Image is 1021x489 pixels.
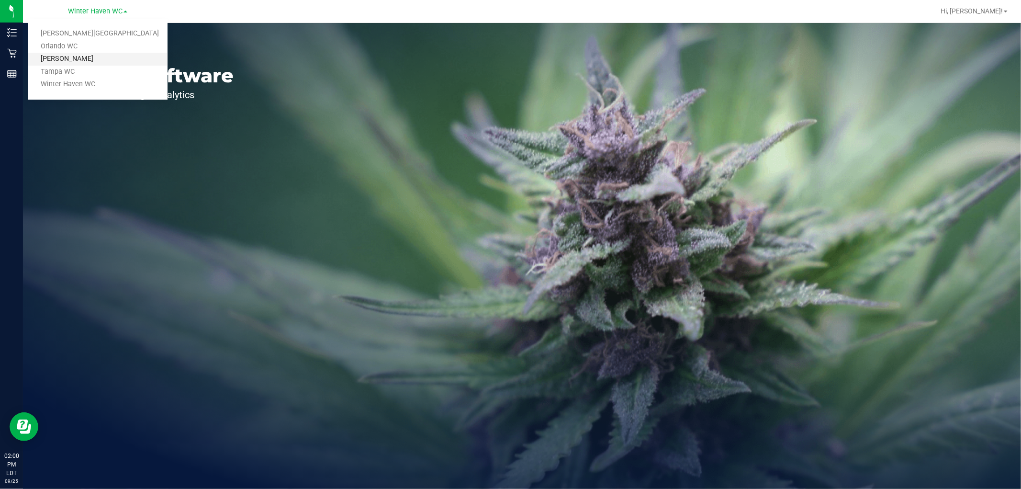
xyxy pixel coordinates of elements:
[10,412,38,441] iframe: Resource center
[52,90,234,100] p: Seed-to-Sale Tracking & Analytics
[4,478,19,485] p: 09/25
[28,53,168,66] a: [PERSON_NAME]
[68,7,123,15] span: Winter Haven WC
[7,69,17,79] inline-svg: Reports
[7,28,17,37] inline-svg: Inventory
[28,27,168,40] a: [PERSON_NAME][GEOGRAPHIC_DATA]
[7,48,17,58] inline-svg: Retail
[28,66,168,79] a: Tampa WC
[4,452,19,478] p: 02:00 PM EDT
[28,78,168,91] a: Winter Haven WC
[941,7,1003,15] span: Hi, [PERSON_NAME]!
[28,40,168,53] a: Orlando WC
